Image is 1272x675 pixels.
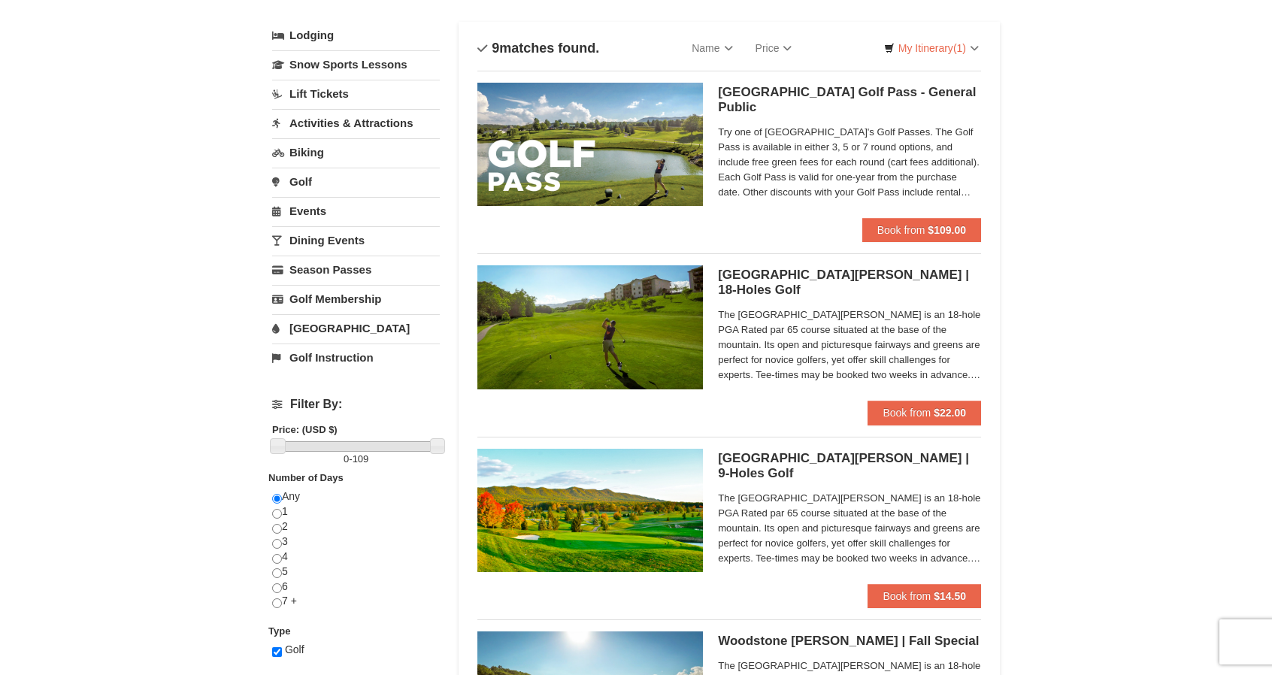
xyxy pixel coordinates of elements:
strong: Price: (USD $) [272,424,338,435]
img: 6619859-85-1f84791f.jpg [477,265,703,389]
span: The [GEOGRAPHIC_DATA][PERSON_NAME] is an 18-hole PGA Rated par 65 course situated at the base of ... [718,307,981,383]
a: Events [272,197,440,225]
span: The [GEOGRAPHIC_DATA][PERSON_NAME] is an 18-hole PGA Rated par 65 course situated at the base of ... [718,491,981,566]
h5: Woodstone [PERSON_NAME] | Fall Special [718,634,981,649]
a: Snow Sports Lessons [272,50,440,78]
h5: [GEOGRAPHIC_DATA][PERSON_NAME] | 18-Holes Golf [718,268,981,298]
button: Book from $22.00 [868,401,981,425]
span: Try one of [GEOGRAPHIC_DATA]'s Golf Passes. The Golf Pass is available in either 3, 5 or 7 round ... [718,125,981,200]
a: Lodging [272,22,440,49]
h5: [GEOGRAPHIC_DATA][PERSON_NAME] | 9-Holes Golf [718,451,981,481]
div: Any 1 2 3 4 5 6 7 + [272,489,440,624]
span: Book from [883,590,931,602]
strong: $109.00 [928,224,966,236]
button: Book from $14.50 [868,584,981,608]
a: Biking [272,138,440,166]
a: Golf [272,168,440,195]
a: Season Passes [272,256,440,283]
span: 109 [353,453,369,465]
span: Book from [883,407,931,419]
img: 6619859-108-f6e09677.jpg [477,83,703,206]
h5: [GEOGRAPHIC_DATA] Golf Pass - General Public [718,85,981,115]
label: - [272,452,440,467]
a: Golf Membership [272,285,440,313]
button: Book from $109.00 [862,218,981,242]
span: Golf [285,643,304,655]
span: 9 [492,41,499,56]
a: Golf Instruction [272,344,440,371]
a: My Itinerary(1) [874,37,989,59]
img: 6619859-87-49ad91d4.jpg [477,449,703,572]
h4: matches found. [477,41,599,56]
span: Book from [877,224,925,236]
strong: Number of Days [268,472,344,483]
span: (1) [953,42,966,54]
a: Name [680,33,744,63]
a: Lift Tickets [272,80,440,107]
a: Price [744,33,804,63]
a: Activities & Attractions [272,109,440,137]
h4: Filter By: [272,398,440,411]
a: [GEOGRAPHIC_DATA] [272,314,440,342]
span: 0 [344,453,349,465]
a: Dining Events [272,226,440,254]
strong: $22.00 [934,407,966,419]
strong: $14.50 [934,590,966,602]
strong: Type [268,625,290,637]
